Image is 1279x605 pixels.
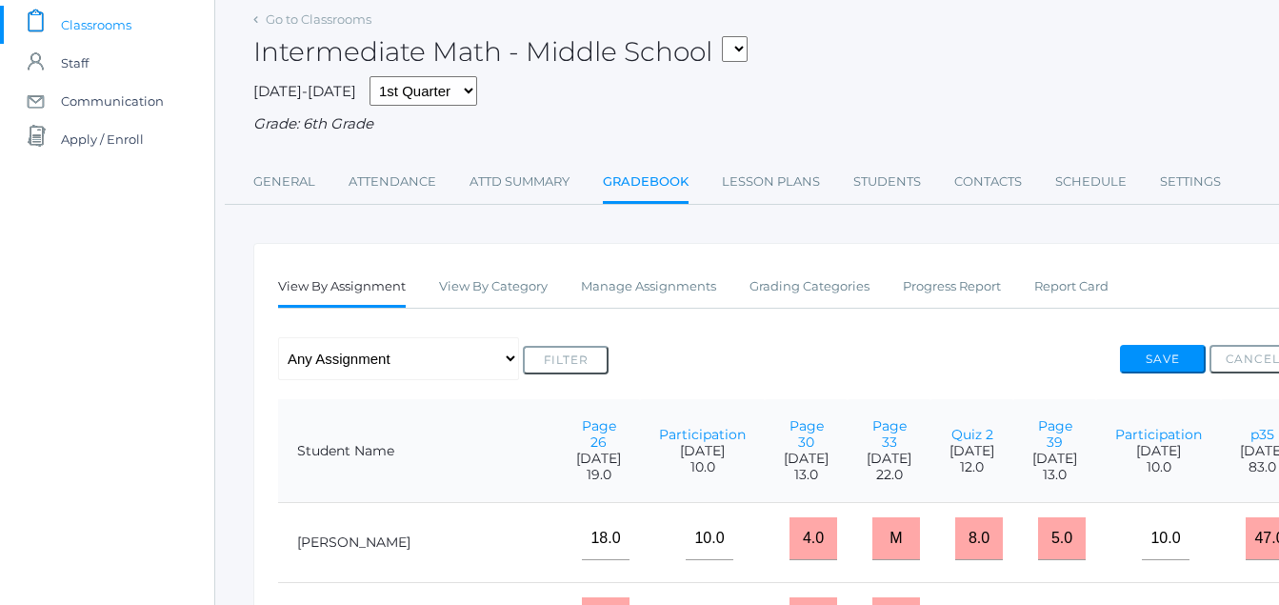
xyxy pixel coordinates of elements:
[61,120,144,158] span: Apply / Enroll
[1115,459,1202,475] span: 10.0
[297,534,410,551] a: [PERSON_NAME]
[603,163,689,204] a: Gradebook
[1038,417,1072,451] a: Page 39
[659,443,746,459] span: [DATE]
[954,163,1022,201] a: Contacts
[581,268,716,306] a: Manage Assignments
[61,82,164,120] span: Communication
[253,163,315,201] a: General
[1120,345,1206,373] button: Save
[1115,426,1202,443] a: Participation
[659,459,746,475] span: 10.0
[789,417,824,451] a: Page 30
[1160,163,1221,201] a: Settings
[1032,451,1077,467] span: [DATE]
[872,417,907,451] a: Page 33
[949,459,994,475] span: 12.0
[253,82,356,100] span: [DATE]-[DATE]
[1055,163,1127,201] a: Schedule
[1034,268,1109,306] a: Report Card
[853,163,921,201] a: Students
[1032,467,1077,483] span: 13.0
[582,417,616,451] a: Page 26
[61,6,131,44] span: Classrooms
[278,399,561,503] th: Student Name
[523,346,609,374] button: Filter
[867,451,911,467] span: [DATE]
[867,467,911,483] span: 22.0
[61,44,89,82] span: Staff
[349,163,436,201] a: Attendance
[576,451,621,467] span: [DATE]
[659,426,746,443] a: Participation
[951,426,993,443] a: Quiz 2
[949,443,994,459] span: [DATE]
[1250,426,1274,443] a: p35
[722,163,820,201] a: Lesson Plans
[784,451,829,467] span: [DATE]
[439,268,548,306] a: View By Category
[1115,443,1202,459] span: [DATE]
[903,268,1001,306] a: Progress Report
[784,467,829,483] span: 13.0
[278,268,406,309] a: View By Assignment
[253,37,748,67] h2: Intermediate Math - Middle School
[470,163,570,201] a: Attd Summary
[576,467,621,483] span: 19.0
[266,11,371,27] a: Go to Classrooms
[749,268,869,306] a: Grading Categories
